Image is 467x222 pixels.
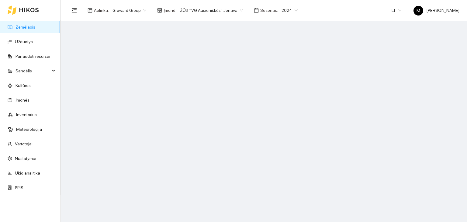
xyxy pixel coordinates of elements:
span: Sandėlis [16,65,50,77]
a: Inventorius [16,112,37,117]
span: ŽŪB "VG Ausieniškės" Jonava [180,6,243,15]
a: Žemėlapis [16,25,35,29]
span: LT [392,6,401,15]
span: 2024 [282,6,298,15]
span: Įmonė : [164,7,176,14]
a: Kultūros [16,83,31,88]
button: menu-fold [68,4,80,16]
span: layout [88,8,92,13]
a: Panaudoti resursai [16,54,50,59]
span: Sezonas : [260,7,278,14]
span: shop [157,8,162,13]
span: [PERSON_NAME] [413,8,459,13]
span: Aplinka : [94,7,109,14]
span: M [417,6,420,16]
a: PPIS [15,185,23,190]
a: Meteorologija [16,127,42,132]
span: calendar [254,8,259,13]
a: Nustatymai [15,156,36,161]
span: menu-fold [71,8,77,13]
a: Ūkio analitika [15,171,40,175]
span: Groward Group [112,6,146,15]
a: Užduotys [15,39,33,44]
a: Įmonės [16,98,29,102]
a: Vartotojai [15,141,33,146]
